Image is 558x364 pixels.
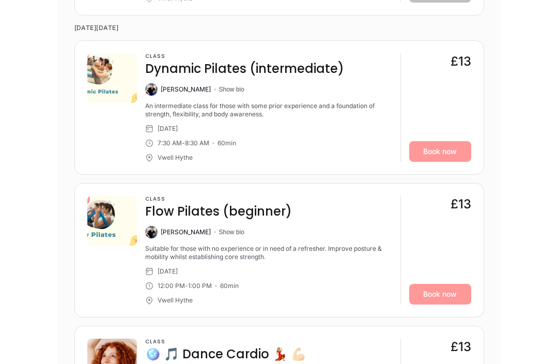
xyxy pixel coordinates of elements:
img: aa553f9f-2931-4451-b727-72da8bd8ddcb.png [87,196,137,246]
a: Book now [409,141,471,162]
div: £13 [451,339,471,355]
time: [DATE][DATE] [74,16,484,40]
div: 60 min [218,139,236,147]
button: Show bio [219,228,244,236]
h4: 🪩 🎵 Dance Cardio 💃🏼 💪🏻 [145,346,306,362]
h4: Flow Pilates (beginner) [145,203,292,220]
h3: Class [145,196,292,202]
div: Vwell Hythe [158,296,193,305]
div: [PERSON_NAME] [161,228,211,236]
h4: Dynamic Pilates (intermediate) [145,60,344,77]
div: An intermediate class for those with some prior experience and a foundation of strength, flexibil... [145,102,392,118]
div: 8:30 AM [185,139,209,147]
div: 60 min [220,282,239,290]
div: 12:00 PM [158,282,185,290]
h3: Class [145,53,344,59]
button: Show bio [219,85,244,94]
img: Svenja O'Connor [145,226,158,238]
div: - [185,282,188,290]
div: [DATE] [158,267,178,276]
div: [PERSON_NAME] [161,85,211,94]
div: - [182,139,185,147]
div: 1:00 PM [188,282,212,290]
div: [DATE] [158,125,178,133]
div: Suitable for those with no experience or in need of a refresher. Improve posture & mobility whils... [145,245,392,261]
h3: Class [145,339,306,345]
img: ae0a0597-cc0d-4c1f-b89b-51775b502e7a.png [87,53,137,103]
img: Svenja O'Connor [145,83,158,96]
div: £13 [451,196,471,213]
div: £13 [451,53,471,70]
div: 7:30 AM [158,139,182,147]
a: Book now [409,284,471,305]
div: Vwell Hythe [158,154,193,162]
